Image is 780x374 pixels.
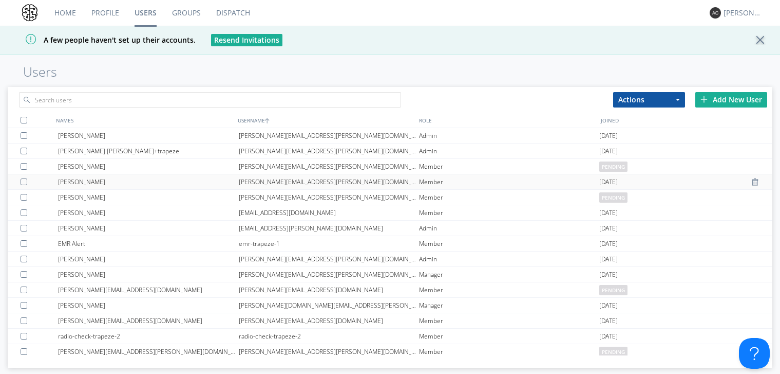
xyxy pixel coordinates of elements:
span: pending [599,285,627,295]
div: Admin [419,144,599,158]
img: 373638.png [710,7,721,19]
a: [PERSON_NAME][PERSON_NAME][EMAIL_ADDRESS][PERSON_NAME][DOMAIN_NAME]Member[DATE] [8,174,772,190]
div: JOINED [598,113,780,128]
div: [PERSON_NAME][EMAIL_ADDRESS][PERSON_NAME][DOMAIN_NAME] [58,344,238,359]
div: radio-check-trapeze-2 [58,329,238,344]
span: [DATE] [599,221,618,236]
a: [PERSON_NAME][PERSON_NAME][EMAIL_ADDRESS][PERSON_NAME][DOMAIN_NAME]Memberpending [8,190,772,205]
div: NAMES [53,113,235,128]
img: plus.svg [700,96,708,103]
button: Resend Invitations [211,34,282,46]
div: [PERSON_NAME] [58,159,238,174]
span: pending [599,347,627,357]
div: Member [419,159,599,174]
div: Add New User [695,92,767,108]
a: [PERSON_NAME][PERSON_NAME][EMAIL_ADDRESS][PERSON_NAME][DOMAIN_NAME]Admin[DATE] [8,252,772,267]
div: ROLE [416,113,598,128]
a: [PERSON_NAME][EMAIL_ADDRESS][PERSON_NAME][DOMAIN_NAME]Admin[DATE] [8,221,772,236]
a: [PERSON_NAME][EMAIL_ADDRESS][DOMAIN_NAME][PERSON_NAME][EMAIL_ADDRESS][DOMAIN_NAME]Memberpending [8,282,772,298]
div: Admin [419,252,599,266]
div: [PERSON_NAME] [58,252,238,266]
div: Member [419,205,599,220]
iframe: Toggle Customer Support [739,338,770,369]
a: [PERSON_NAME][PERSON_NAME][EMAIL_ADDRESS][PERSON_NAME][DOMAIN_NAME]Manager[DATE] [8,267,772,282]
div: [EMAIL_ADDRESS][PERSON_NAME][DOMAIN_NAME] [239,221,419,236]
div: [PERSON_NAME][EMAIL_ADDRESS][DOMAIN_NAME] [58,313,238,328]
a: [PERSON_NAME][EMAIL_ADDRESS][DOMAIN_NAME][PERSON_NAME][EMAIL_ADDRESS][DOMAIN_NAME]Member[DATE] [8,313,772,329]
div: [PERSON_NAME][EMAIL_ADDRESS][PERSON_NAME][DOMAIN_NAME] [239,174,419,189]
div: [PERSON_NAME] [58,128,238,143]
a: [PERSON_NAME][PERSON_NAME][EMAIL_ADDRESS][PERSON_NAME][DOMAIN_NAME]Memberpending [8,159,772,174]
span: pending [599,162,627,172]
div: [PERSON_NAME][EMAIL_ADDRESS][PERSON_NAME][DOMAIN_NAME] [239,344,419,359]
div: Member [419,174,599,189]
a: [PERSON_NAME][PERSON_NAME][DOMAIN_NAME][EMAIL_ADDRESS][PERSON_NAME][DOMAIN_NAME]Manager[DATE] [8,298,772,313]
span: pending [599,192,627,203]
div: Admin [419,221,599,236]
div: [PERSON_NAME] [58,298,238,313]
img: 0b72d42dfa8a407a8643a71bb54b2e48 [21,4,39,22]
div: [PERSON_NAME][EMAIL_ADDRESS][PERSON_NAME][DOMAIN_NAME] [239,144,419,158]
a: [PERSON_NAME][PERSON_NAME][EMAIL_ADDRESS][PERSON_NAME][DOMAIN_NAME]Admin[DATE] [8,128,772,144]
span: [DATE] [599,267,618,282]
a: radio-check-trapeze-2radio-check-trapeze-2Member[DATE] [8,329,772,344]
div: radio-check-trapeze-2 [239,329,419,344]
div: [PERSON_NAME][DOMAIN_NAME][EMAIL_ADDRESS][PERSON_NAME][DOMAIN_NAME] [239,298,419,313]
div: Admin [419,128,599,143]
div: USERNAME [235,113,417,128]
a: [PERSON_NAME][EMAIL_ADDRESS][DOMAIN_NAME]Member[DATE] [8,205,772,221]
div: Member [419,282,599,297]
div: Member [419,313,599,328]
div: [PERSON_NAME][EMAIL_ADDRESS][PERSON_NAME][DOMAIN_NAME] [239,190,419,205]
div: Member [419,190,599,205]
div: Member [419,236,599,251]
div: [PERSON_NAME] [58,221,238,236]
div: Member [419,344,599,359]
div: [PERSON_NAME] [58,267,238,282]
a: EMR Alertemr-trapeze-1Member[DATE] [8,236,772,252]
span: [DATE] [599,313,618,329]
span: [DATE] [599,205,618,221]
div: EMR Alert [58,236,238,251]
span: [DATE] [599,236,618,252]
div: [PERSON_NAME] [58,190,238,205]
div: [PERSON_NAME][EMAIL_ADDRESS][PERSON_NAME][DOMAIN_NAME] [239,159,419,174]
a: [PERSON_NAME][EMAIL_ADDRESS][PERSON_NAME][DOMAIN_NAME][PERSON_NAME][EMAIL_ADDRESS][PERSON_NAME][D... [8,344,772,360]
div: Manager [419,267,599,282]
div: Manager [419,298,599,313]
div: [EMAIL_ADDRESS][DOMAIN_NAME] [239,205,419,220]
div: [PERSON_NAME] [58,205,238,220]
div: [PERSON_NAME].[PERSON_NAME]+trapeze [58,144,238,158]
span: [DATE] [599,329,618,344]
input: Search users [19,92,401,108]
div: [PERSON_NAME][EMAIL_ADDRESS][DOMAIN_NAME] [58,282,238,297]
div: [PERSON_NAME][EMAIL_ADDRESS][PERSON_NAME][DOMAIN_NAME] [239,252,419,266]
div: emr-trapeze-1 [239,236,419,251]
span: [DATE] [599,174,618,190]
span: A few people haven't set up their accounts. [8,35,196,45]
span: [DATE] [599,298,618,313]
div: [PERSON_NAME] [724,8,762,18]
div: Member [419,329,599,344]
div: [PERSON_NAME][EMAIL_ADDRESS][PERSON_NAME][DOMAIN_NAME] [239,128,419,143]
span: [DATE] [599,252,618,267]
div: [PERSON_NAME][EMAIL_ADDRESS][PERSON_NAME][DOMAIN_NAME] [239,267,419,282]
a: [PERSON_NAME].[PERSON_NAME]+trapeze[PERSON_NAME][EMAIL_ADDRESS][PERSON_NAME][DOMAIN_NAME]Admin[DATE] [8,144,772,159]
div: [PERSON_NAME][EMAIL_ADDRESS][DOMAIN_NAME] [239,313,419,328]
div: [PERSON_NAME][EMAIL_ADDRESS][DOMAIN_NAME] [239,282,419,297]
span: [DATE] [599,128,618,144]
button: Actions [613,92,685,108]
div: [PERSON_NAME] [58,174,238,189]
span: [DATE] [599,144,618,159]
